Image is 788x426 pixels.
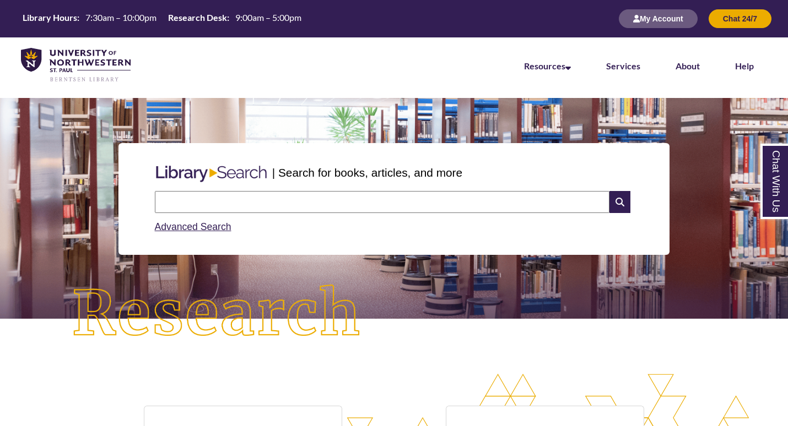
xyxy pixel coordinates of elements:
span: 7:30am – 10:00pm [85,12,156,23]
img: Research [40,253,395,376]
img: Libary Search [150,161,272,187]
a: My Account [619,14,698,23]
button: My Account [619,9,698,28]
img: UNWSP Library Logo [21,48,131,83]
a: About [676,61,700,71]
p: | Search for books, articles, and more [272,164,462,181]
a: Chat 24/7 [709,14,771,23]
th: Research Desk: [164,12,231,24]
a: Services [606,61,640,71]
table: Hours Today [18,12,306,25]
a: Hours Today [18,12,306,26]
i: Search [609,191,630,213]
button: Chat 24/7 [709,9,771,28]
a: Help [735,61,754,71]
a: Resources [524,61,571,71]
span: 9:00am – 5:00pm [235,12,301,23]
th: Library Hours: [18,12,81,24]
a: Advanced Search [155,221,231,232]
